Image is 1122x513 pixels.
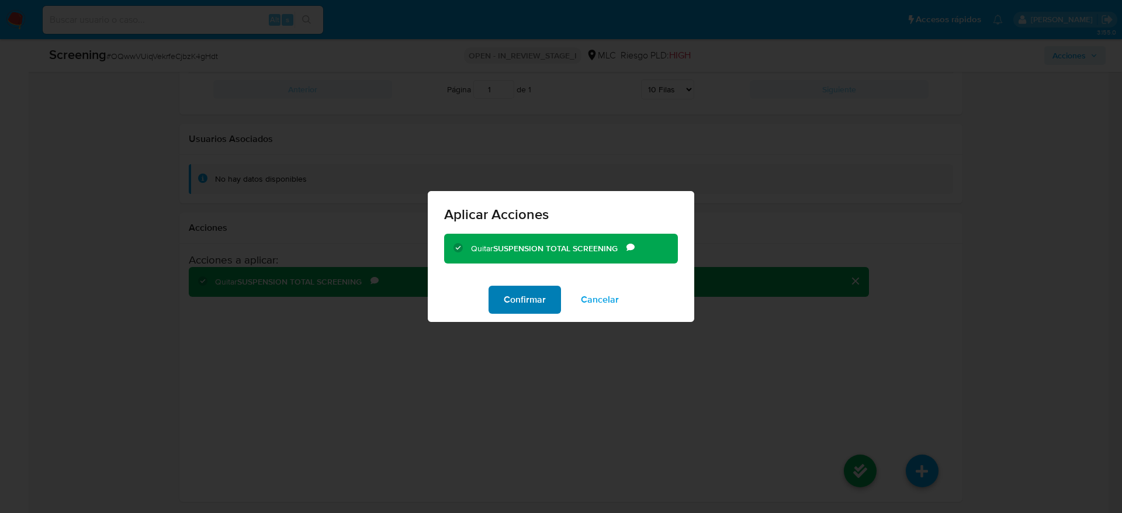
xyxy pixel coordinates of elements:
div: Quitar [471,243,626,255]
button: Confirmar [489,286,561,314]
b: SUSPENSION TOTAL SCREENING [493,242,618,254]
span: Cancelar [581,287,619,313]
span: Confirmar [504,287,546,313]
button: Cancelar [566,286,634,314]
span: Aplicar Acciones [444,207,678,221]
